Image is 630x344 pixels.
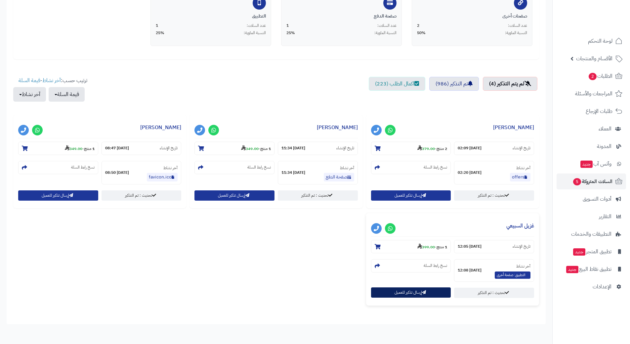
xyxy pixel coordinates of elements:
[156,30,164,36] span: 25%
[458,268,482,273] strong: [DATE] 12:08
[429,77,479,91] a: تم التذكير (986)
[458,170,482,175] strong: [DATE] 02:20
[580,159,611,169] span: وآتس آب
[575,89,612,98] span: المراجعات والأسئلة
[557,86,626,102] a: المراجعات والأسئلة
[371,240,451,253] section: 1 منتج-399.00
[557,121,626,137] a: العملاء
[247,23,266,28] span: عدد السلات:
[557,103,626,119] a: طلبات الإرجاع
[557,173,626,189] a: السلات المتروكة5
[336,145,354,151] small: تاريخ الإنشاء
[340,165,354,171] small: آخر نشاط
[13,77,87,102] ul: ترتيب حسب: -
[102,190,182,201] a: تحديث : تم التذكير
[586,107,612,116] span: طلبات الإرجاع
[508,23,527,28] span: عدد السلات:
[437,146,447,152] strong: 2 منتج
[160,145,178,151] small: تاريخ الإنشاء
[599,212,611,221] span: التقارير
[593,282,611,291] span: الإعدادات
[458,244,482,249] strong: [DATE] 12:05
[324,173,354,181] a: صفحة الدفع
[493,123,534,131] a: [PERSON_NAME]
[580,161,593,168] span: جديد
[557,138,626,154] a: المدونة
[417,13,527,20] div: صفحات أخرى
[84,146,95,152] strong: 1 منتج
[483,77,537,91] a: لم يتم التذكير (4)
[505,30,527,36] span: النسبة المئوية:
[417,244,435,250] strong: 399.00
[18,142,98,155] section: 1 منتج-349.00
[71,165,95,170] small: نسخ رابط السلة
[105,145,129,151] strong: [DATE] 08:47
[585,17,624,31] img: logo-2.png
[65,145,95,152] small: -
[374,30,397,36] span: النسبة المئوية:
[140,123,181,131] a: [PERSON_NAME]
[281,170,305,175] strong: [DATE] 11:34
[247,165,271,170] small: نسخ رابط السلة
[42,76,61,84] a: آخر نشاط
[286,13,397,20] div: صفحة الدفع
[371,287,451,298] button: إرسال تذكير للعميل
[371,142,451,155] section: 2 منتج-379.00
[194,161,274,174] section: نسخ رابط السلة
[244,30,266,36] span: النسبة المئوية:
[589,73,597,80] span: 2
[566,266,578,273] span: جديد
[424,165,447,170] small: نسخ رابط السلة
[371,161,451,174] section: نسخ رابط السلة
[281,145,305,151] strong: [DATE] 11:34
[513,145,530,151] small: تاريخ الإنشاء
[371,190,451,201] button: إرسال تذكير للعميل
[458,145,482,151] strong: [DATE] 02:09
[278,190,358,201] a: تحديث : تم التذكير
[19,76,40,84] a: قيمة السلة
[557,33,626,49] a: لوحة التحكم
[163,165,178,171] small: آخر نشاط
[65,146,82,152] strong: 349.00
[557,244,626,260] a: تطبيق المتجرجديد
[437,244,447,250] strong: 1 منتج
[241,145,271,152] small: -
[417,23,419,28] span: 2
[557,156,626,172] a: وآتس آبجديد
[371,259,451,272] section: نسخ رابط السلة
[377,23,397,28] span: عدد السلات:
[13,87,46,102] button: آخر نشاط
[417,30,426,36] span: 50%
[417,243,447,250] small: -
[156,13,266,20] div: التطبيق
[516,165,530,171] small: آخر نشاط
[194,190,274,201] button: إرسال تذكير للعميل
[566,265,611,274] span: تطبيق نقاط البيع
[597,142,611,151] span: المدونة
[557,191,626,207] a: أدوات التسويق
[105,170,129,175] strong: [DATE] 08:50
[557,279,626,295] a: الإعدادات
[156,23,158,28] span: 1
[557,209,626,224] a: التقارير
[454,288,534,298] a: تحديث : تم التذكير
[599,124,611,133] span: العملاء
[369,77,425,91] a: اكمال الطلب (223)
[557,261,626,277] a: تطبيق نقاط البيعجديد
[516,263,530,269] small: آخر نشاط
[18,161,98,174] section: نسخ رابط السلة
[241,146,259,152] strong: 349.00
[557,226,626,242] a: التطبيقات والخدمات
[573,178,581,185] span: 5
[571,229,611,239] span: التطبيقات والخدمات
[573,248,585,256] span: جديد
[286,30,295,36] span: 25%
[506,222,534,230] a: غزيل السبيعي
[454,190,534,201] a: تحديث : تم التذكير
[286,23,289,28] span: 1
[417,146,435,152] strong: 379.00
[495,271,530,279] span: التطبيق: صفحة أخرى
[588,36,612,46] span: لوحة التحكم
[588,72,612,81] span: الطلبات
[417,145,447,152] small: -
